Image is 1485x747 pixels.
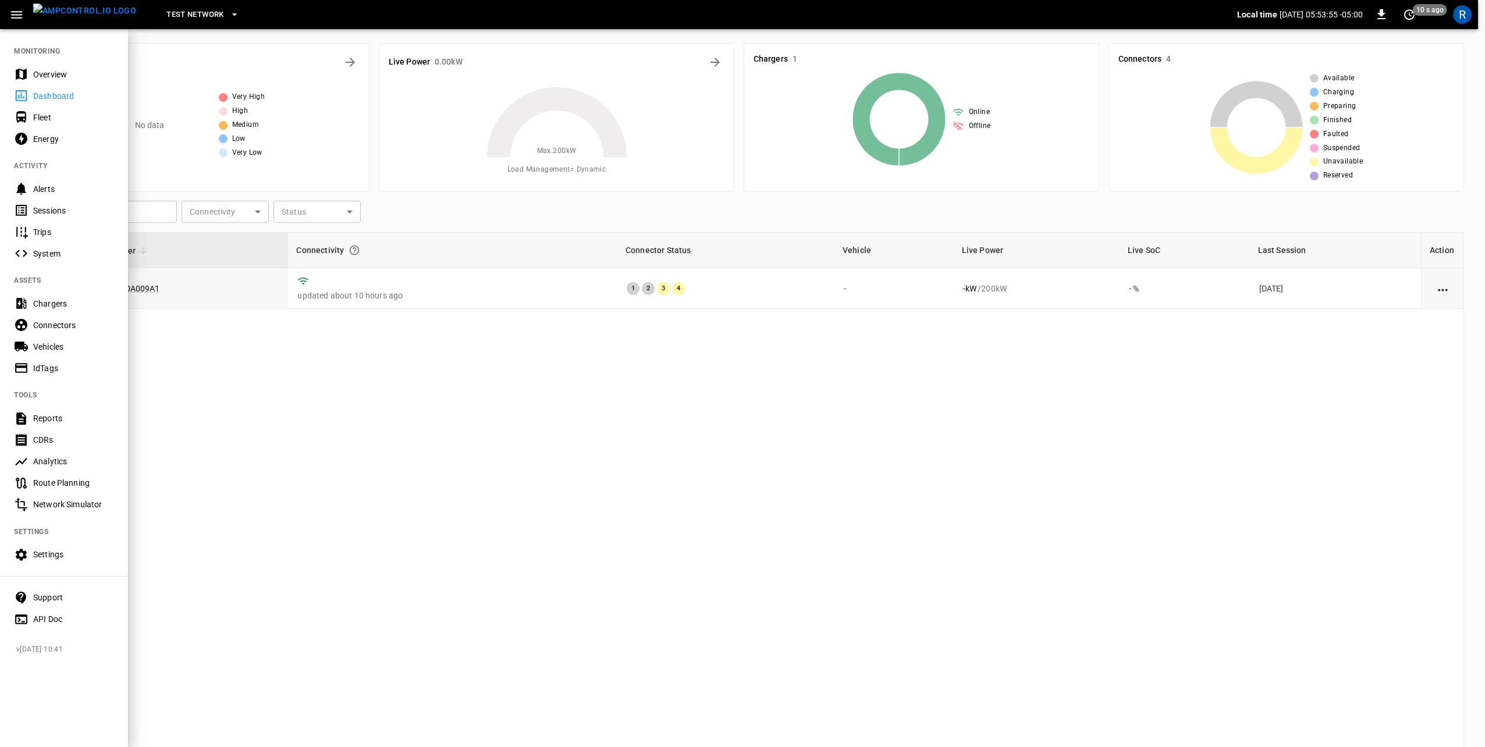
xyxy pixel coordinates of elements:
[33,456,114,467] div: Analytics
[33,477,114,489] div: Route Planning
[166,8,223,22] span: Test Network
[33,3,136,18] img: ampcontrol.io logo
[33,434,114,446] div: CDRs
[33,341,114,353] div: Vehicles
[33,205,114,216] div: Sessions
[33,69,114,80] div: Overview
[33,248,114,259] div: System
[1280,9,1363,20] p: [DATE] 05:53:55 -05:00
[33,90,114,102] div: Dashboard
[33,613,114,625] div: API Doc
[33,412,114,424] div: Reports
[33,226,114,238] div: Trips
[1400,5,1419,24] button: set refresh interval
[33,319,114,331] div: Connectors
[1237,9,1277,20] p: Local time
[33,133,114,145] div: Energy
[33,183,114,195] div: Alerts
[33,298,114,310] div: Chargers
[33,592,114,603] div: Support
[33,549,114,560] div: Settings
[33,499,114,510] div: Network Simulator
[33,362,114,374] div: IdTags
[33,112,114,123] div: Fleet
[1453,5,1472,24] div: profile-icon
[1413,4,1447,16] span: 10 s ago
[16,644,119,656] span: v [DATE] 10:41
